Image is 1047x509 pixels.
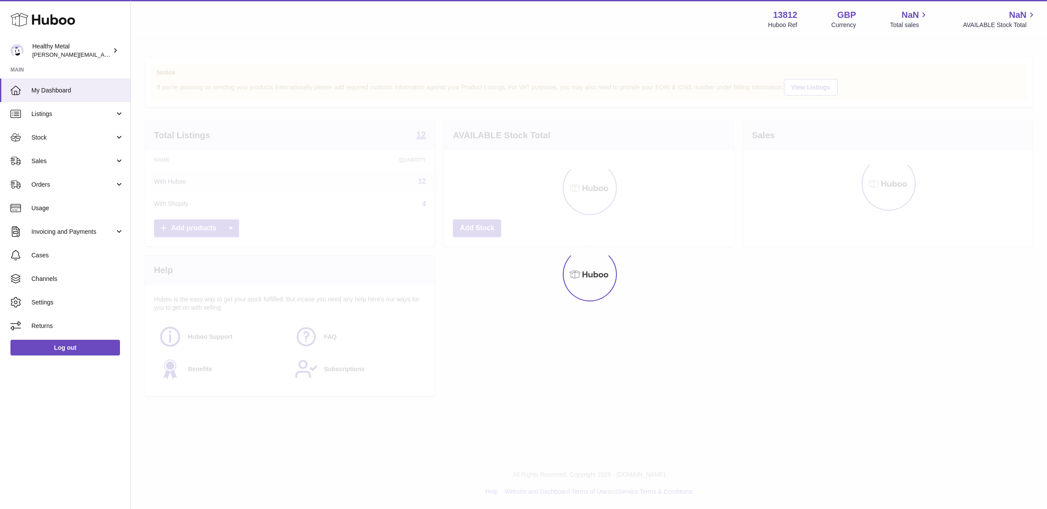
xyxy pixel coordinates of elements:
span: [PERSON_NAME][EMAIL_ADDRESS][DOMAIN_NAME] [32,51,175,58]
div: Huboo Ref [768,21,797,29]
span: Invoicing and Payments [31,228,115,236]
a: Log out [10,340,120,355]
span: NaN [901,9,919,21]
div: Healthy Metal [32,42,111,59]
span: Cases [31,251,124,260]
span: Stock [31,133,115,142]
img: jose@healthy-metal.com [10,44,24,57]
a: NaN Total sales [890,9,929,29]
a: NaN AVAILABLE Stock Total [963,9,1037,29]
strong: 13812 [773,9,797,21]
span: Returns [31,322,124,330]
span: Channels [31,275,124,283]
strong: GBP [837,9,856,21]
span: NaN [1009,9,1026,21]
span: Listings [31,110,115,118]
span: My Dashboard [31,86,124,95]
span: Orders [31,181,115,189]
span: Settings [31,298,124,307]
span: Usage [31,204,124,212]
span: Sales [31,157,115,165]
span: Total sales [890,21,929,29]
div: Currency [831,21,856,29]
span: AVAILABLE Stock Total [963,21,1037,29]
